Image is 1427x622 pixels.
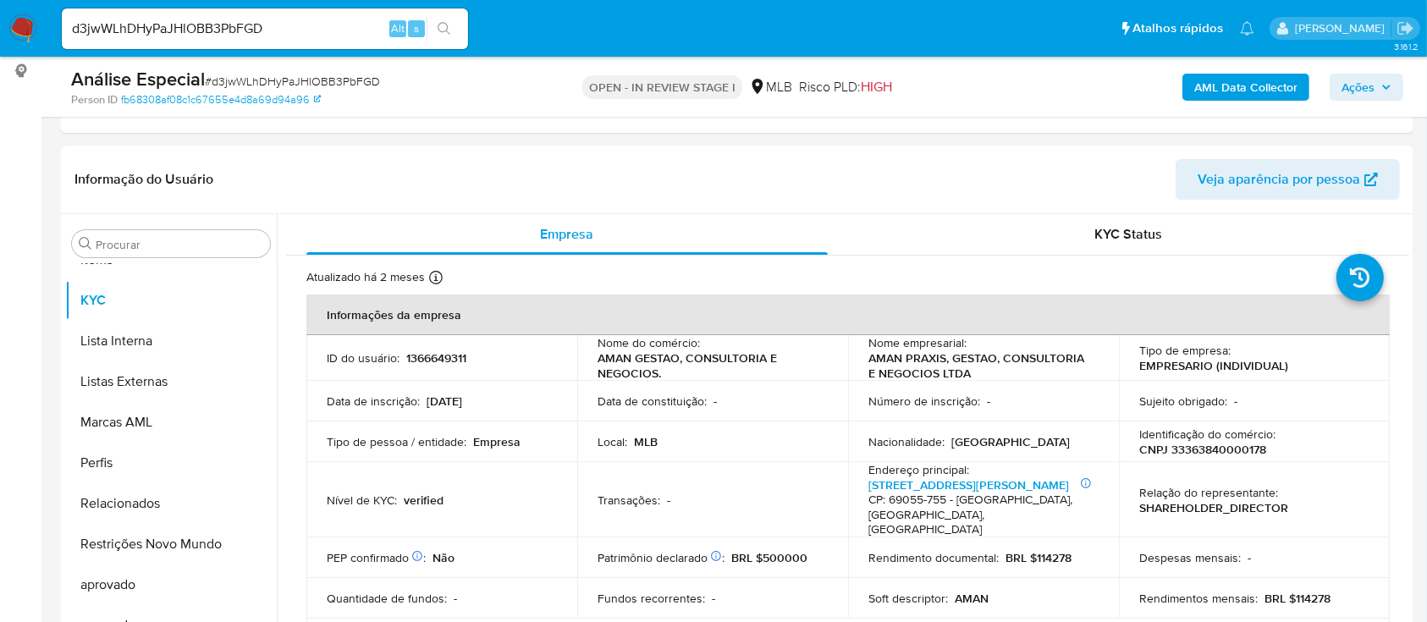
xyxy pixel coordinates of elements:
[731,550,807,565] p: BRL $500000
[1394,40,1419,53] span: 3.161.2
[598,350,821,381] p: AMAN GESTAO, CONSULTORIA E NEGOCIOS.
[65,443,277,483] button: Perfis
[987,394,990,409] p: -
[454,591,457,606] p: -
[1139,427,1275,442] p: Identificação do comércio :
[1182,74,1309,101] button: AML Data Collector
[205,73,380,90] span: # d3jwWLhDHyPaJHlOBB3PbFGD
[306,294,1390,335] th: Informações da empresa
[1139,343,1231,358] p: Tipo de empresa :
[1397,19,1414,37] a: Sair
[121,92,321,107] a: fb68308af08c1c67655e4d8a69d94a96
[71,92,118,107] b: Person ID
[598,434,627,449] p: Local :
[749,78,792,96] div: MLB
[868,335,967,350] p: Nome empresarial :
[1295,20,1391,36] p: laisa.felismino@mercadolivre.com
[1139,394,1227,409] p: Sujeito obrigado :
[868,550,999,565] p: Rendimento documental :
[96,237,263,252] input: Procurar
[71,65,205,92] b: Análise Especial
[473,434,521,449] p: Empresa
[598,550,725,565] p: Patrimônio declarado :
[65,280,277,321] button: KYC
[65,402,277,443] button: Marcas AML
[327,550,426,565] p: PEP confirmado :
[713,394,717,409] p: -
[868,493,1092,537] h4: CP: 69055-755 - [GEOGRAPHIC_DATA], [GEOGRAPHIC_DATA], [GEOGRAPHIC_DATA]
[951,434,1070,449] p: [GEOGRAPHIC_DATA]
[1234,394,1237,409] p: -
[65,321,277,361] button: Lista Interna
[868,462,969,477] p: Endereço principal :
[391,20,405,36] span: Alt
[868,394,980,409] p: Número de inscrição :
[427,394,462,409] p: [DATE]
[1248,550,1251,565] p: -
[327,591,447,606] p: Quantidade de fundos :
[1240,21,1254,36] a: Notificações
[1139,358,1288,373] p: EMPRESARIO (INDIVIDUAL)
[62,18,468,40] input: Pesquise usuários ou casos...
[1342,74,1375,101] span: Ações
[1139,442,1266,457] p: CNPJ 33363840000178
[1176,159,1400,200] button: Veja aparência por pessoa
[667,493,670,508] p: -
[1006,550,1072,565] p: BRL $114278
[634,434,658,449] p: MLB
[74,171,213,188] h1: Informação do Usuário
[327,434,466,449] p: Tipo de pessoa / entidade :
[427,17,461,41] button: search-icon
[799,78,892,96] span: Risco PLD:
[1139,550,1241,565] p: Despesas mensais :
[868,476,1069,493] a: [STREET_ADDRESS][PERSON_NAME]
[406,350,466,366] p: 1366649311
[1330,74,1403,101] button: Ações
[861,77,892,96] span: HIGH
[65,524,277,564] button: Restrições Novo Mundo
[414,20,419,36] span: s
[868,350,1092,381] p: AMAN PRAXIS, GESTAO, CONSULTORIA E NEGOCIOS LTDA
[598,394,707,409] p: Data de constituição :
[582,75,742,99] p: OPEN - IN REVIEW STAGE I
[306,269,425,285] p: Atualizado há 2 meses
[868,591,948,606] p: Soft descriptor :
[1198,159,1360,200] span: Veja aparência por pessoa
[1094,224,1162,244] span: KYC Status
[404,493,444,508] p: verified
[1264,591,1331,606] p: BRL $114278
[1139,485,1278,500] p: Relação do representante :
[598,493,660,508] p: Transações :
[1139,500,1288,515] p: SHAREHOLDER_DIRECTOR
[65,564,277,605] button: aprovado
[1132,19,1223,37] span: Atalhos rápidos
[1194,74,1298,101] b: AML Data Collector
[327,350,399,366] p: ID do usuário :
[65,361,277,402] button: Listas Externas
[327,493,397,508] p: Nível de KYC :
[540,224,593,244] span: Empresa
[712,591,715,606] p: -
[79,237,92,250] button: Procurar
[868,434,945,449] p: Nacionalidade :
[65,483,277,524] button: Relacionados
[955,591,989,606] p: AMAN
[598,335,700,350] p: Nome do comércio :
[598,591,705,606] p: Fundos recorrentes :
[327,394,420,409] p: Data de inscrição :
[1139,591,1258,606] p: Rendimentos mensais :
[433,550,455,565] p: Não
